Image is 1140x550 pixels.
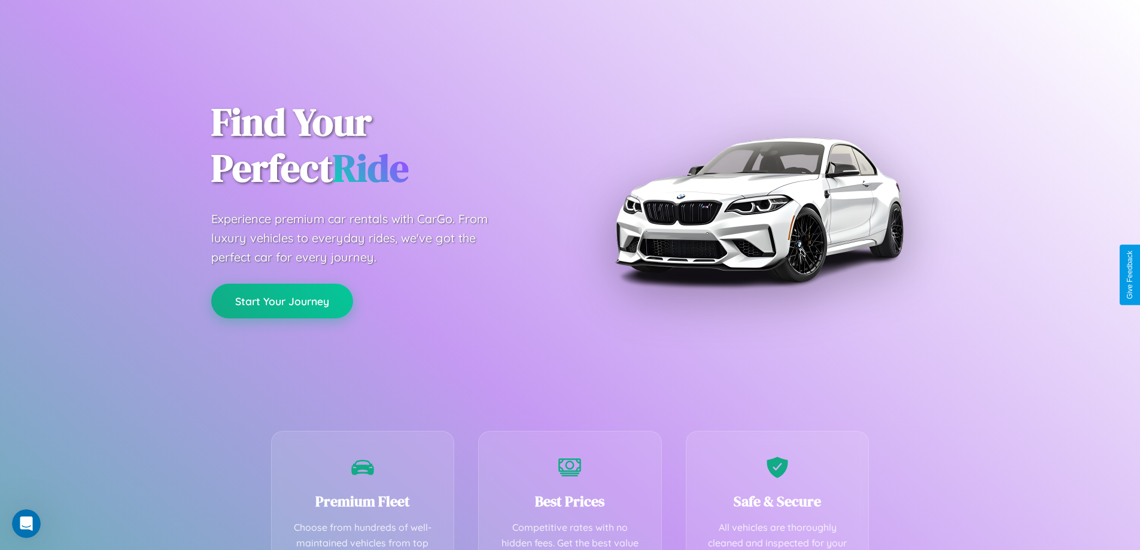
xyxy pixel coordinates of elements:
h3: Premium Fleet [290,491,436,511]
h1: Find Your Perfect [211,99,552,192]
iframe: Intercom live chat [12,509,41,538]
button: Start Your Journey [211,284,353,318]
div: Give Feedback [1126,251,1134,299]
span: Ride [333,142,409,194]
h3: Safe & Secure [704,491,851,511]
p: Experience premium car rentals with CarGo. From luxury vehicles to everyday rides, we've got the ... [211,209,510,267]
img: Premium BMW car rental vehicle [609,60,908,359]
h3: Best Prices [497,491,643,511]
